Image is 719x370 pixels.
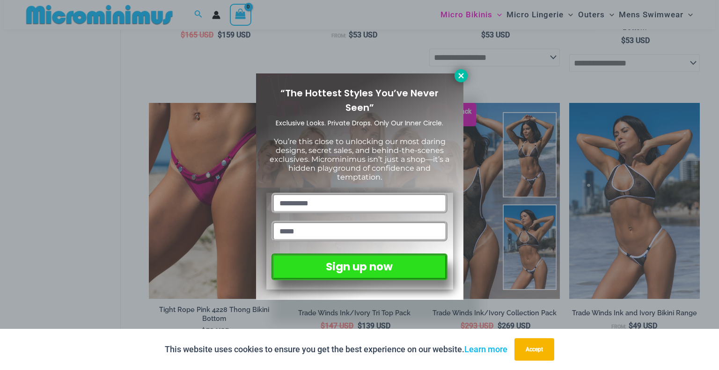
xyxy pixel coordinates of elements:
a: Learn more [464,344,507,354]
p: This website uses cookies to ensure you get the best experience on our website. [165,342,507,356]
span: “The Hottest Styles You’ve Never Seen” [280,87,439,114]
button: Close [455,69,468,82]
button: Sign up now [271,254,447,280]
span: Exclusive Looks. Private Drops. Only Our Inner Circle. [276,118,443,128]
span: You’re this close to unlocking our most daring designs, secret sales, and behind-the-scenes exclu... [270,137,449,182]
button: Accept [514,338,554,361]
